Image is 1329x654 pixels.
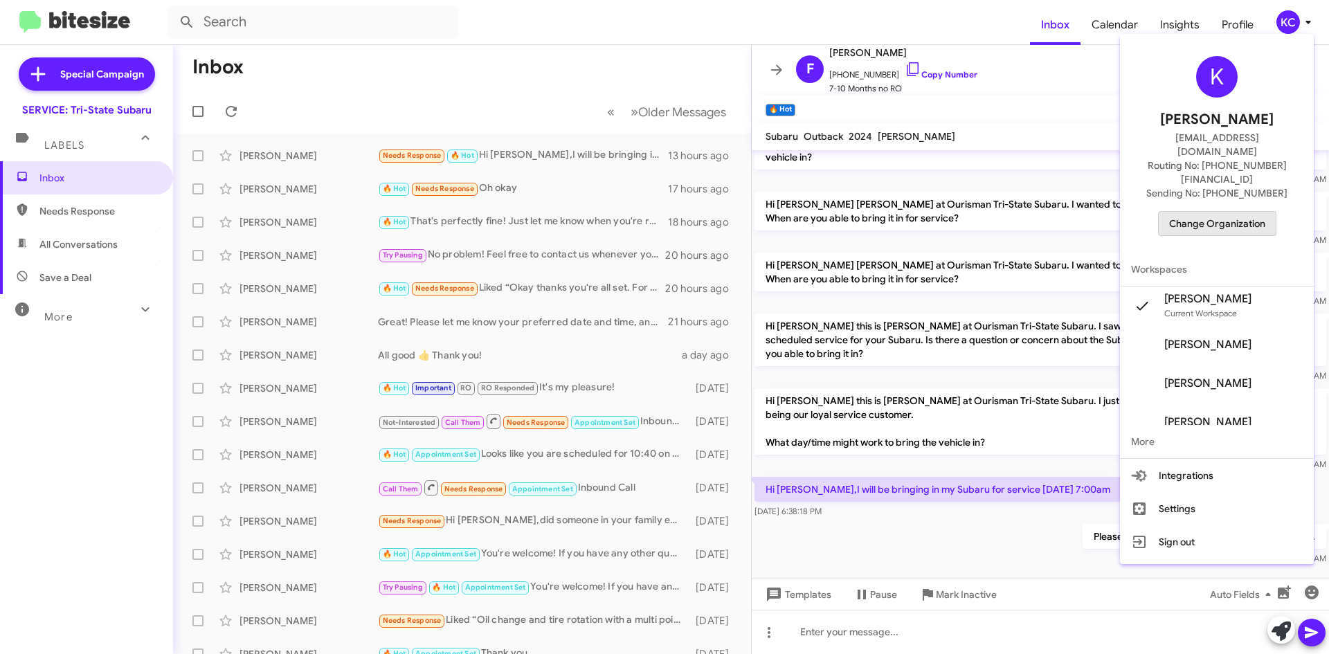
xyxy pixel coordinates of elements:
[1196,56,1238,98] div: K
[1137,131,1297,158] span: [EMAIL_ADDRESS][DOMAIN_NAME]
[1120,425,1314,458] span: More
[1120,253,1314,286] span: Workspaces
[1160,109,1274,131] span: [PERSON_NAME]
[1120,525,1314,558] button: Sign out
[1137,158,1297,186] span: Routing No: [PHONE_NUMBER][FINANCIAL_ID]
[1164,292,1251,306] span: [PERSON_NAME]
[1169,212,1265,235] span: Change Organization
[1120,459,1314,492] button: Integrations
[1164,376,1251,390] span: [PERSON_NAME]
[1164,338,1251,352] span: [PERSON_NAME]
[1164,415,1251,429] span: [PERSON_NAME]
[1146,186,1287,200] span: Sending No: [PHONE_NUMBER]
[1120,492,1314,525] button: Settings
[1158,211,1276,236] button: Change Organization
[1164,308,1237,318] span: Current Workspace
